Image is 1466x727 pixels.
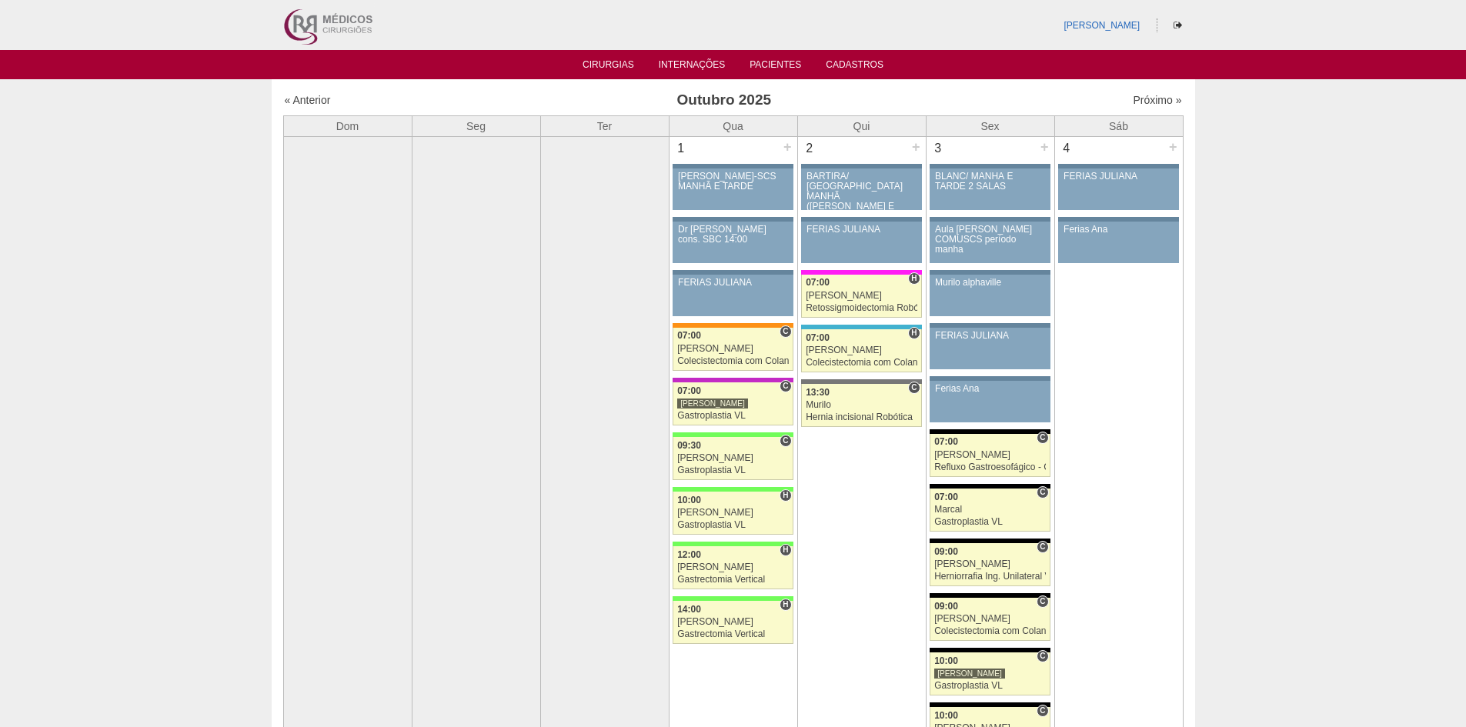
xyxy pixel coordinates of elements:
[930,434,1050,477] a: C 07:00 [PERSON_NAME] Refluxo Gastroesofágico - Cirurgia VL
[934,436,958,447] span: 07:00
[1058,222,1178,263] a: Ferias Ana
[499,89,948,112] h3: Outubro 2025
[673,492,793,535] a: H 10:00 [PERSON_NAME] Gastroplastia VL
[677,617,789,627] div: [PERSON_NAME]
[806,172,917,232] div: BARTIRA/ [GEOGRAPHIC_DATA] MANHÃ ([PERSON_NAME] E ANA)/ SANTA JOANA -TARDE
[934,626,1046,636] div: Colecistectomia com Colangiografia VL
[801,379,921,384] div: Key: Santa Catarina
[908,382,920,394] span: Consultório
[677,549,701,560] span: 12:00
[677,411,789,421] div: Gastroplastia VL
[750,59,801,75] a: Pacientes
[826,59,883,75] a: Cadastros
[930,429,1050,434] div: Key: Blanc
[540,115,669,136] th: Ter
[930,598,1050,641] a: C 09:00 [PERSON_NAME] Colecistectomia com Colangiografia VL
[930,702,1050,707] div: Key: Blanc
[934,601,958,612] span: 09:00
[780,599,791,611] span: Hospital
[934,572,1046,582] div: Herniorrafia Ing. Unilateral VL
[1055,137,1079,160] div: 4
[677,604,701,615] span: 14:00
[934,710,958,721] span: 10:00
[934,492,958,502] span: 07:00
[677,575,789,585] div: Gastrectomia Vertical
[908,272,920,285] span: Hospital
[669,115,797,136] th: Qua
[930,222,1050,263] a: Aula [PERSON_NAME] COMUSCS período manha
[673,601,793,644] a: H 14:00 [PERSON_NAME] Gastrectomia Vertical
[806,277,830,288] span: 07:00
[781,137,794,157] div: +
[801,164,921,168] div: Key: Aviso
[673,596,793,601] div: Key: Brasil
[673,542,793,546] div: Key: Brasil
[801,270,921,275] div: Key: Pro Matre
[930,652,1050,695] a: C 10:00 [PERSON_NAME] Gastroplastia VL
[1064,20,1140,31] a: [PERSON_NAME]
[801,325,921,329] div: Key: Neomater
[801,217,921,222] div: Key: Aviso
[908,327,920,339] span: Hospital
[930,381,1050,422] a: Ferias Ana
[930,376,1050,381] div: Key: Aviso
[1038,137,1051,157] div: +
[285,94,331,106] a: « Anterior
[806,387,830,398] span: 13:30
[283,115,412,136] th: Dom
[806,345,917,355] div: [PERSON_NAME]
[935,172,1045,192] div: BLANC/ MANHÃ E TARDE 2 SALAS
[780,489,791,502] span: Hospital
[934,505,1046,515] div: Marcal
[677,508,789,518] div: [PERSON_NAME]
[930,593,1050,598] div: Key: Blanc
[1133,94,1181,106] a: Próximo »
[678,225,788,245] div: Dr [PERSON_NAME] cons. SBC 14:00
[678,172,788,192] div: [PERSON_NAME]-SCS MANHÃ E TARDE
[806,358,917,368] div: Colecistectomia com Colangiografia VL
[673,487,793,492] div: Key: Brasil
[806,412,917,422] div: Hernia incisional Robótica
[930,270,1050,275] div: Key: Aviso
[583,59,634,75] a: Cirurgias
[806,400,917,410] div: Murilo
[677,385,701,396] span: 07:00
[677,453,789,463] div: [PERSON_NAME]
[934,655,958,666] span: 10:00
[801,168,921,210] a: BARTIRA/ [GEOGRAPHIC_DATA] MANHÃ ([PERSON_NAME] E ANA)/ SANTA JOANA -TARDE
[935,225,1045,255] div: Aula [PERSON_NAME] COMUSCS período manha
[934,546,958,557] span: 09:00
[1037,432,1048,444] span: Consultório
[673,432,793,437] div: Key: Brasil
[927,137,950,160] div: 3
[934,614,1046,624] div: [PERSON_NAME]
[930,217,1050,222] div: Key: Aviso
[1037,486,1048,499] span: Consultório
[935,384,1045,394] div: Ferias Ana
[677,398,748,409] div: [PERSON_NAME]
[673,168,793,210] a: [PERSON_NAME]-SCS MANHÃ E TARDE
[930,323,1050,328] div: Key: Aviso
[673,382,793,425] a: C 07:00 [PERSON_NAME] Gastroplastia VL
[806,303,917,313] div: Retossigmoidectomia Robótica
[673,323,793,328] div: Key: São Luiz - SCS
[678,278,788,288] div: FERIAS JULIANA
[673,222,793,263] a: Dr [PERSON_NAME] cons. SBC 14:00
[673,164,793,168] div: Key: Aviso
[1037,541,1048,553] span: Consultório
[677,356,789,366] div: Colecistectomia com Colangiografia VL
[806,291,917,301] div: [PERSON_NAME]
[797,115,926,136] th: Qui
[677,562,789,572] div: [PERSON_NAME]
[930,328,1050,369] a: FERIAS JULIANA
[930,648,1050,652] div: Key: Blanc
[1037,650,1048,662] span: Consultório
[801,222,921,263] a: FERIAS JULIANA
[673,546,793,589] a: H 12:00 [PERSON_NAME] Gastrectomia Vertical
[780,435,791,447] span: Consultório
[1037,705,1048,717] span: Consultório
[930,168,1050,210] a: BLANC/ MANHÃ E TARDE 2 SALAS
[934,681,1046,691] div: Gastroplastia VL
[806,332,830,343] span: 07:00
[677,440,701,451] span: 09:30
